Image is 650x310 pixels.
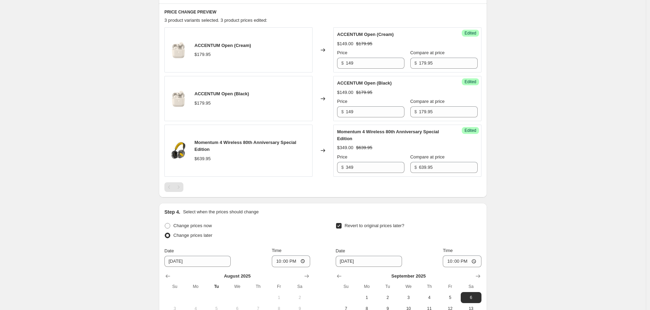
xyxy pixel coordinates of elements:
[168,88,189,109] img: ACCENTUM_Open_Cream_ATF_Extra_Product_Image_2_80x.jpg
[377,281,398,292] th: Tuesday
[269,292,289,303] button: Friday August 1 2025
[334,271,344,281] button: Show previous month, August 2025
[465,128,476,133] span: Edited
[463,295,479,300] span: 6
[206,281,227,292] th: Tuesday
[337,32,394,37] span: ACCENTUM Open (Cream)
[271,295,287,300] span: 1
[461,281,481,292] th: Saturday
[443,248,452,253] span: Time
[442,284,458,289] span: Fr
[337,40,353,47] div: $149.00
[337,80,392,86] span: ACCENTUM Open (Black)
[419,292,440,303] button: Thursday September 4 2025
[341,60,344,66] span: $
[194,91,249,96] span: ACCENTUM Open (Black)
[185,281,206,292] th: Monday
[164,182,183,192] nav: Pagination
[167,284,182,289] span: Su
[194,140,296,152] span: Momentum 4 Wireless 80th Anniversary Special Edition
[163,271,173,281] button: Show previous month, July 2025
[410,154,445,159] span: Compare at price
[442,295,458,300] span: 5
[230,284,245,289] span: We
[164,248,174,253] span: Date
[164,18,267,23] span: 3 product variants selected. 3 product prices edited:
[272,255,310,267] input: 12:00
[440,292,460,303] button: Friday September 5 2025
[359,284,374,289] span: Mo
[250,284,266,289] span: Th
[337,144,353,151] div: $349.00
[377,292,398,303] button: Tuesday September 2 2025
[473,271,483,281] button: Show next month, October 2025
[337,89,353,96] div: $149.00
[341,165,344,170] span: $
[272,248,281,253] span: Time
[401,284,416,289] span: We
[398,292,419,303] button: Wednesday September 3 2025
[164,9,481,15] h6: PRICE CHANGE PREVIEW
[292,284,307,289] span: Sa
[414,109,417,114] span: $
[337,129,439,141] span: Momentum 4 Wireless 80th Anniversary Special Edition
[168,140,189,161] img: Senn_MOMENTUM4_80th_Anniversary_packaging_80x.jpg
[292,295,307,300] span: 2
[380,295,395,300] span: 2
[337,99,347,104] span: Price
[465,79,476,85] span: Edited
[410,50,445,55] span: Compare at price
[209,284,224,289] span: Tu
[422,284,437,289] span: Th
[302,271,312,281] button: Show next month, September 2025
[356,281,377,292] th: Monday
[194,51,211,58] div: $179.95
[356,292,377,303] button: Monday September 1 2025
[271,284,287,289] span: Fr
[465,30,476,36] span: Edited
[194,155,211,162] div: $639.95
[289,281,310,292] th: Saturday
[463,284,479,289] span: Sa
[398,281,419,292] th: Wednesday
[194,43,251,48] span: ACCENTUM Open (Cream)
[173,233,212,238] span: Change prices later
[380,284,395,289] span: Tu
[356,40,372,47] strike: $179.95
[410,99,445,104] span: Compare at price
[401,295,416,300] span: 3
[269,281,289,292] th: Friday
[359,295,374,300] span: 1
[356,144,372,151] strike: $639.95
[336,248,345,253] span: Date
[248,281,268,292] th: Thursday
[188,284,203,289] span: Mo
[443,255,481,267] input: 12:00
[289,292,310,303] button: Saturday August 2 2025
[461,292,481,303] button: Saturday September 6 2025
[336,281,356,292] th: Sunday
[227,281,248,292] th: Wednesday
[164,281,185,292] th: Sunday
[194,100,211,107] div: $179.95
[345,223,404,228] span: Revert to original prices later?
[164,209,180,215] h2: Step 4.
[336,256,402,267] input: 8/26/2025
[356,89,372,96] strike: $179.95
[338,284,354,289] span: Su
[414,165,417,170] span: $
[337,154,347,159] span: Price
[168,40,189,60] img: ACCENTUM_Open_Cream_ATF_Extra_Product_Image_2_80x.jpg
[337,50,347,55] span: Price
[164,256,231,267] input: 8/26/2025
[422,295,437,300] span: 4
[183,209,259,215] p: Select when the prices should change
[173,223,212,228] span: Change prices now
[440,281,460,292] th: Friday
[414,60,417,66] span: $
[419,281,440,292] th: Thursday
[341,109,344,114] span: $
